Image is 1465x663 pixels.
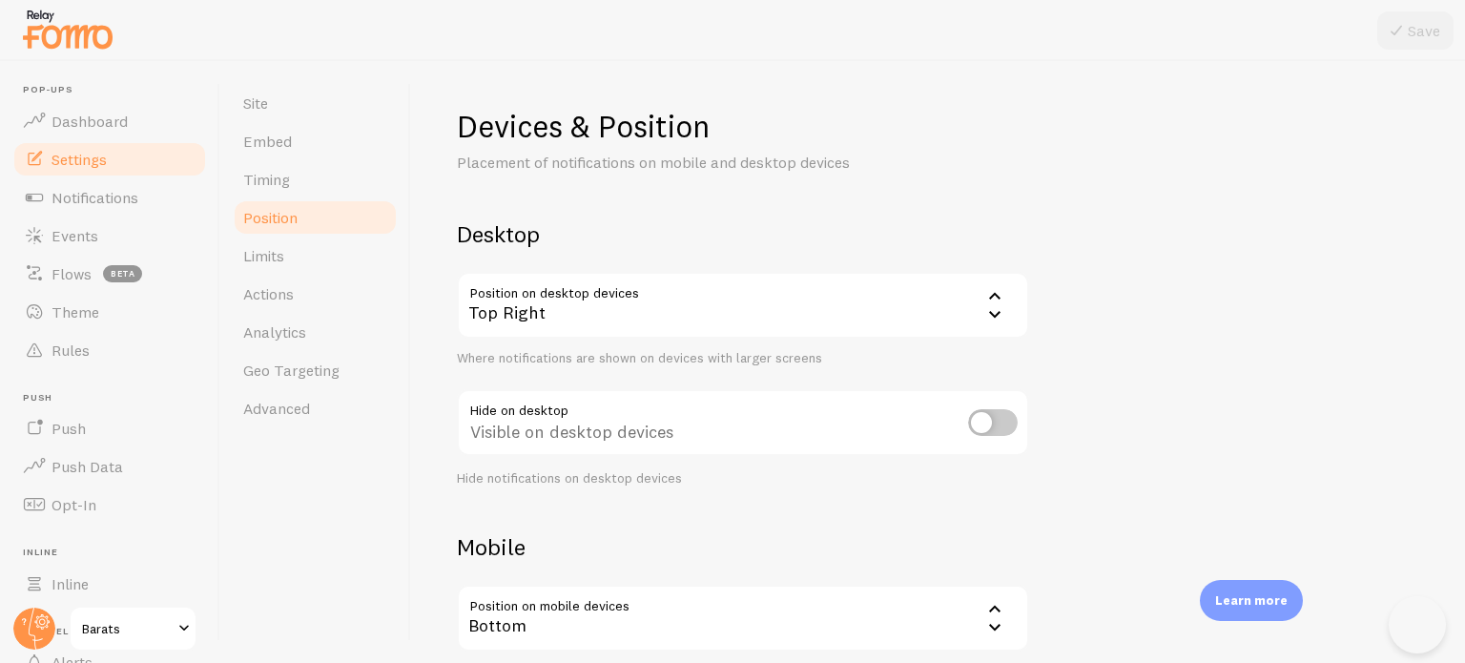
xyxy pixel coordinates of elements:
img: fomo-relay-logo-orange.svg [20,5,115,53]
span: Geo Targeting [243,361,340,380]
iframe: Help Scout Beacon - Open [1389,596,1446,653]
a: Rules [11,331,208,369]
span: Pop-ups [23,84,208,96]
span: Actions [243,284,294,303]
a: Dashboard [11,102,208,140]
span: Inline [23,547,208,559]
span: Push [23,392,208,404]
div: Visible on desktop devices [457,389,1029,459]
span: Dashboard [52,112,128,131]
a: Analytics [232,313,399,351]
a: Settings [11,140,208,178]
h2: Desktop [457,219,1029,249]
span: Position [243,208,298,227]
span: Analytics [243,322,306,342]
a: Opt-In [11,486,208,524]
div: Learn more [1200,580,1303,621]
p: Learn more [1215,591,1288,610]
a: Timing [232,160,399,198]
span: Theme [52,302,99,321]
span: Site [243,93,268,113]
span: Push [52,419,86,438]
a: Notifications [11,178,208,217]
span: Barats [82,617,173,640]
p: Placement of notifications on mobile and desktop devices [457,152,915,174]
span: Inline [52,574,89,593]
a: Push Data [11,447,208,486]
div: Bottom [457,585,1029,652]
span: Timing [243,170,290,189]
a: Push [11,409,208,447]
a: Geo Targeting [232,351,399,389]
span: Settings [52,150,107,169]
a: Embed [232,122,399,160]
div: Top Right [457,272,1029,339]
span: Notifications [52,188,138,207]
a: Theme [11,293,208,331]
a: Barats [69,606,197,652]
span: Push Data [52,457,123,476]
h1: Devices & Position [457,107,1029,146]
span: Opt-In [52,495,96,514]
span: Rules [52,341,90,360]
div: Hide notifications on desktop devices [457,470,1029,487]
a: Site [232,84,399,122]
div: Where notifications are shown on devices with larger screens [457,350,1029,367]
span: beta [103,265,142,282]
a: Events [11,217,208,255]
span: Events [52,226,98,245]
a: Limits [232,237,399,275]
a: Actions [232,275,399,313]
a: Flows beta [11,255,208,293]
a: Inline [11,565,208,603]
h2: Mobile [457,532,1029,562]
a: Position [232,198,399,237]
span: Limits [243,246,284,265]
span: Flows [52,264,92,283]
span: Embed [243,132,292,151]
a: Advanced [232,389,399,427]
span: Advanced [243,399,310,418]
